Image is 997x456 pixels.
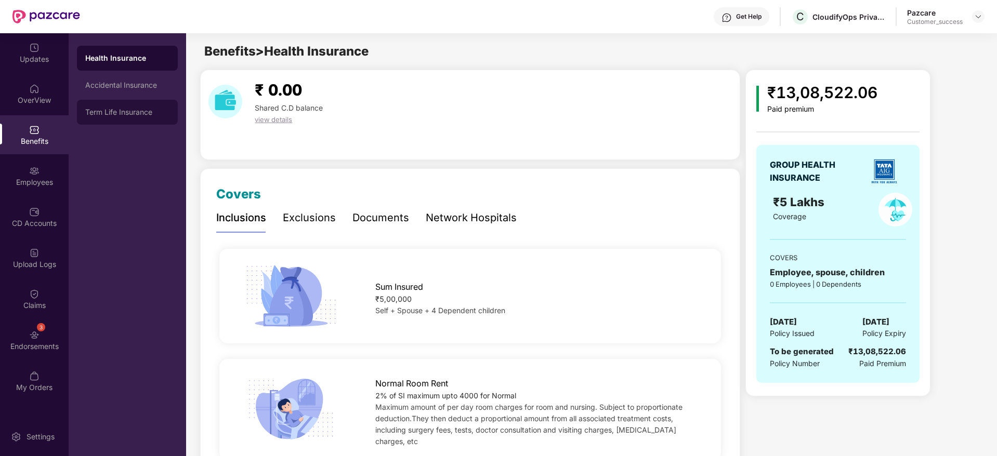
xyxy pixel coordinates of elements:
[85,81,169,89] div: Accidental Insurance
[11,432,21,442] img: svg+xml;base64,PHN2ZyBpZD0iU2V0dGluZy0yMHgyMCIgeG1sbnM9Imh0dHA6Ly93d3cudzMub3JnLzIwMDAvc3ZnIiB3aW...
[848,345,906,358] div: ₹13,08,522.06
[375,390,699,401] div: 2% of SI maximum upto 4000 for Normal
[878,193,912,226] img: policyIcon
[242,262,340,330] img: icon
[767,105,877,114] div: Paid premium
[862,328,906,339] span: Policy Expiry
[242,375,340,444] img: icon
[859,358,906,369] span: Paid Premium
[770,316,797,328] span: [DATE]
[770,328,815,339] span: Policy Issued
[907,18,963,26] div: Customer_success
[767,81,877,105] div: ₹13,08,522.06
[721,12,732,23] img: svg+xml;base64,PHN2ZyBpZD0iSGVscC0zMngzMiIgeG1sbnM9Imh0dHA6Ly93d3cudzMub3JnLzIwMDAvc3ZnIiB3aWR0aD...
[375,306,505,315] span: Self + Spouse + 4 Dependent children
[29,166,40,176] img: svg+xml;base64,PHN2ZyBpZD0iRW1wbG95ZWVzIiB4bWxucz0iaHR0cDovL3d3dy53My5vcmcvMjAwMC9zdmciIHdpZHRoPS...
[29,248,40,258] img: svg+xml;base64,PHN2ZyBpZD0iVXBsb2FkX0xvZ3MiIGRhdGEtbmFtZT0iVXBsb2FkIExvZ3MiIHhtbG5zPSJodHRwOi8vd3...
[29,330,40,340] img: svg+xml;base64,PHN2ZyBpZD0iRW5kb3JzZW1lbnRzIiB4bWxucz0iaHR0cDovL3d3dy53My5vcmcvMjAwMC9zdmciIHdpZH...
[216,186,261,202] span: Covers
[796,10,804,23] span: C
[29,371,40,381] img: svg+xml;base64,PHN2ZyBpZD0iTXlfT3JkZXJzIiBkYXRhLW5hbWU9Ik15IE9yZGVycyIgeG1sbnM9Imh0dHA6Ly93d3cudz...
[255,81,302,99] span: ₹ 0.00
[29,125,40,135] img: svg+xml;base64,PHN2ZyBpZD0iQmVuZWZpdHMiIHhtbG5zPSJodHRwOi8vd3d3LnczLm9yZy8yMDAwL3N2ZyIgd2lkdGg9Ij...
[375,403,683,446] span: Maximum amount of per day room charges for room and nursing. Subject to proportionate deduction.T...
[23,432,58,442] div: Settings
[255,103,323,112] span: Shared C.D balance
[770,266,906,279] div: Employee, spouse, children
[756,86,759,112] img: icon
[85,108,169,116] div: Term Life Insurance
[770,359,820,368] span: Policy Number
[812,12,885,22] div: CloudifyOps Private Limited
[426,210,517,226] div: Network Hospitals
[29,84,40,94] img: svg+xml;base64,PHN2ZyBpZD0iSG9tZSIgeG1sbnM9Imh0dHA6Ly93d3cudzMub3JnLzIwMDAvc3ZnIiB3aWR0aD0iMjAiIG...
[770,158,861,184] div: GROUP HEALTH INSURANCE
[85,53,169,63] div: Health Insurance
[29,207,40,217] img: svg+xml;base64,PHN2ZyBpZD0iQ0RfQWNjb3VudHMiIGRhdGEtbmFtZT0iQ0QgQWNjb3VudHMiIHhtbG5zPSJodHRwOi8vd3...
[375,280,423,293] span: Sum Insured
[204,44,369,59] span: Benefits > Health Insurance
[736,12,762,21] div: Get Help
[974,12,982,21] img: svg+xml;base64,PHN2ZyBpZD0iRHJvcGRvd24tMzJ4MzIiIHhtbG5zPSJodHRwOi8vd3d3LnczLm9yZy8yMDAwL3N2ZyIgd2...
[12,10,80,23] img: New Pazcare Logo
[352,210,409,226] div: Documents
[375,377,448,390] span: Normal Room Rent
[862,316,889,328] span: [DATE]
[255,115,292,124] span: view details
[29,43,40,53] img: svg+xml;base64,PHN2ZyBpZD0iVXBkYXRlZCIgeG1sbnM9Imh0dHA6Ly93d3cudzMub3JnLzIwMDAvc3ZnIiB3aWR0aD0iMj...
[208,85,242,118] img: download
[770,346,834,356] span: To be generated
[37,323,45,331] div: 3
[29,289,40,299] img: svg+xml;base64,PHN2ZyBpZD0iQ2xhaW0iIHhtbG5zPSJodHRwOi8vd3d3LnczLm9yZy8yMDAwL3N2ZyIgd2lkdGg9IjIwIi...
[216,210,266,226] div: Inclusions
[375,293,699,305] div: ₹5,00,000
[866,153,902,190] img: insurerLogo
[773,195,828,209] span: ₹5 Lakhs
[773,212,806,221] span: Coverage
[907,8,963,18] div: Pazcare
[283,210,336,226] div: Exclusions
[770,252,906,263] div: COVERS
[770,279,906,289] div: 0 Employees | 0 Dependents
